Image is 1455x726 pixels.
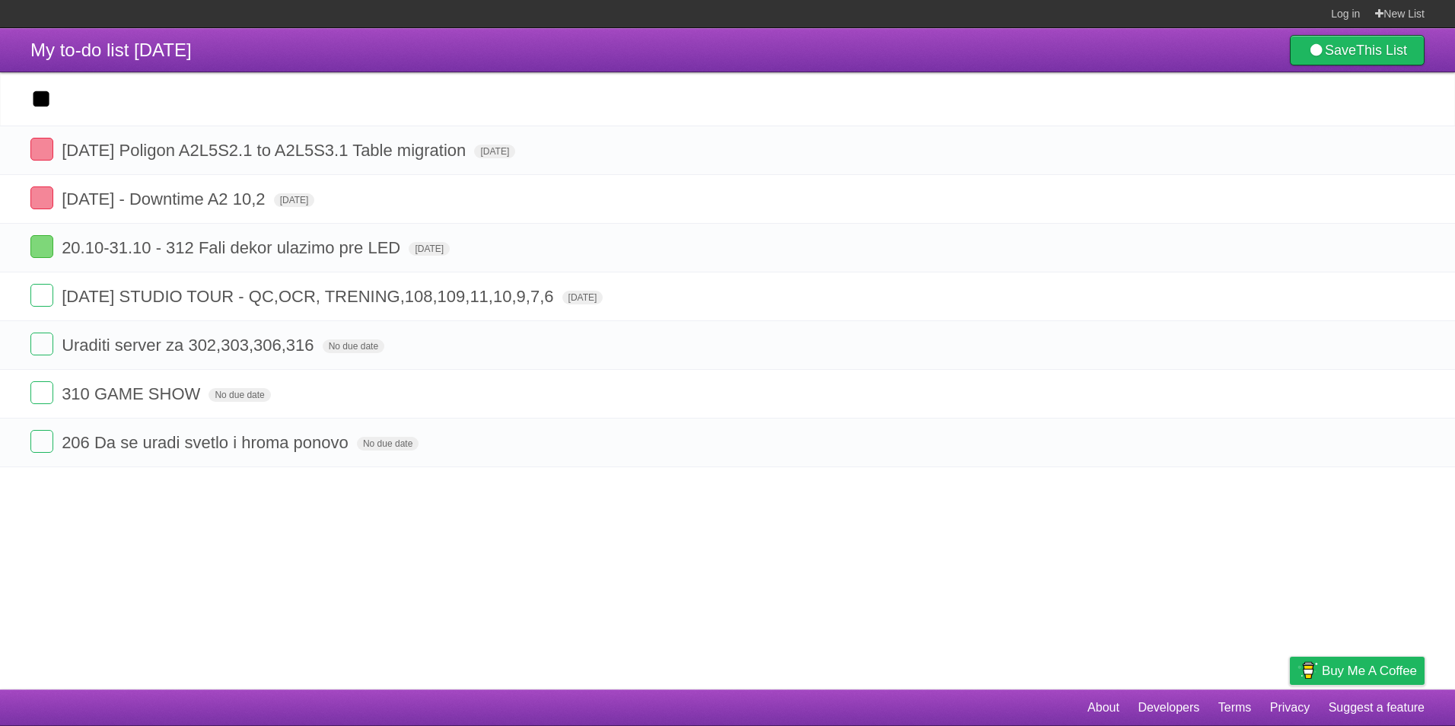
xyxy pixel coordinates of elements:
img: Buy me a coffee [1297,658,1318,683]
label: Done [30,381,53,404]
span: [DATE] [409,242,450,256]
a: Buy me a coffee [1290,657,1425,685]
span: Uraditi server za 302,303,306,316 [62,336,317,355]
span: Buy me a coffee [1322,658,1417,684]
b: This List [1356,43,1407,58]
span: [DATE] Poligon A2L5S2.1 to A2L5S3.1 Table migration [62,141,470,160]
span: 20.10-31.10 - 312 Fali dekor ulazimo pre LED [62,238,404,257]
span: 206 Da se uradi svetlo i hroma ponovo [62,433,352,452]
span: [DATE] - Downtime A2 10,2 [62,189,269,209]
span: 310 GAME SHOW [62,384,204,403]
label: Done [30,430,53,453]
span: [DATE] [562,291,603,304]
span: My to-do list [DATE] [30,40,192,60]
label: Done [30,235,53,258]
span: [DATE] STUDIO TOUR - QC,OCR, TRENING,108,109,11,10,9,7,6 [62,287,557,306]
span: No due date [357,437,419,451]
span: [DATE] [474,145,515,158]
a: SaveThis List [1290,35,1425,65]
a: Privacy [1270,693,1310,722]
label: Done [30,333,53,355]
a: About [1087,693,1119,722]
label: Done [30,186,53,209]
label: Done [30,284,53,307]
a: Suggest a feature [1329,693,1425,722]
a: Developers [1138,693,1199,722]
label: Done [30,138,53,161]
a: Terms [1218,693,1252,722]
span: No due date [209,388,270,402]
span: [DATE] [274,193,315,207]
span: No due date [323,339,384,353]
